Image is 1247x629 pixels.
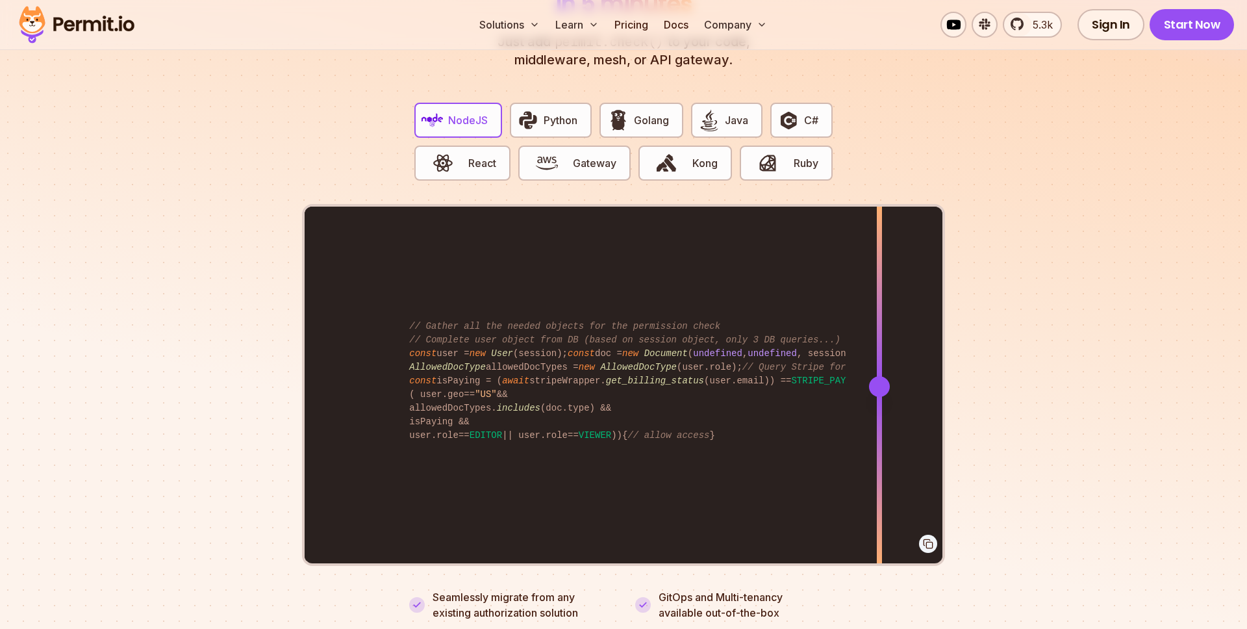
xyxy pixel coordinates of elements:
[502,376,529,386] span: await
[536,152,558,174] img: Gateway
[699,12,772,38] button: Company
[579,362,595,372] span: new
[609,12,653,38] a: Pricing
[409,348,436,359] span: const
[568,348,595,359] span: const
[422,109,444,131] img: NodeJS
[409,376,436,386] span: const
[568,403,590,413] span: type
[579,430,611,441] span: VIEWER
[627,430,709,441] span: // allow access
[757,152,779,174] img: Ruby
[622,348,638,359] span: new
[1150,9,1235,40] a: Start Now
[409,362,486,372] span: AllowedDocType
[1003,12,1062,38] a: 5.3k
[546,430,568,441] span: role
[448,112,488,128] span: NodeJS
[433,589,612,621] p: Seamlessly migrate from any existing authorization solution
[400,309,846,453] code: user = (session); doc = ( , , session. ); allowedDocTypes = (user. ); isPaying = ( stripeWrapper....
[470,430,502,441] span: EDITOR
[794,155,818,171] span: Ruby
[409,335,840,345] span: // Complete user object from DB (based on session object, only 3 DB queries...)
[600,362,677,372] span: AllowedDocType
[475,389,497,400] span: "US"
[468,155,496,171] span: React
[1025,17,1053,32] span: 5.3k
[447,389,464,400] span: geo
[655,152,677,174] img: Kong
[742,362,1037,372] span: // Query Stripe for live data (hope it's not too slow)
[432,152,454,174] img: React
[491,348,513,359] span: User
[634,112,669,128] span: Golang
[483,32,764,69] p: Just add to your code, middleware, mesh, or API gateway.
[777,109,800,131] img: C#
[659,12,694,38] a: Docs
[470,348,486,359] span: new
[748,348,797,359] span: undefined
[497,403,540,413] span: includes
[606,376,704,386] span: get_billing_status
[725,112,748,128] span: Java
[692,155,718,171] span: Kong
[737,376,764,386] span: email
[409,321,720,331] span: // Gather all the needed objects for the permission check
[698,109,720,131] img: Java
[607,109,629,131] img: Golang
[709,362,731,372] span: role
[544,112,577,128] span: Python
[573,155,616,171] span: Gateway
[804,112,818,128] span: C#
[1077,9,1144,40] a: Sign In
[659,589,783,621] p: GitOps and Multi-tenancy available out-of-the-box
[550,12,604,38] button: Learn
[644,348,688,359] span: Document
[517,109,539,131] img: Python
[791,376,862,386] span: STRIPE_PAYING
[436,430,459,441] span: role
[13,3,140,47] img: Permit logo
[693,348,742,359] span: undefined
[474,12,545,38] button: Solutions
